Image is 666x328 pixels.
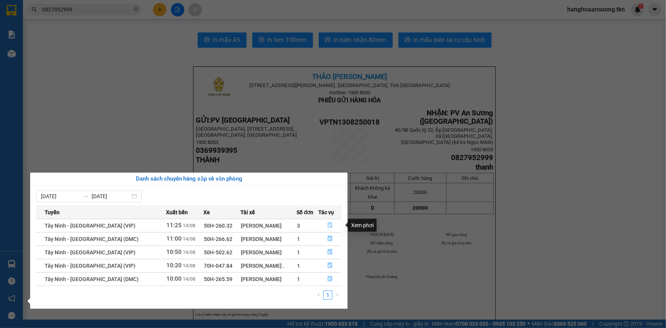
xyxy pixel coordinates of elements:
span: Tuyến [45,208,60,217]
span: Tài xế [241,208,255,217]
span: Xe [203,208,210,217]
span: 10:50 [166,249,182,255]
span: 11:25 [166,222,182,229]
button: left [314,291,323,300]
li: Next Page [332,291,342,300]
div: [PERSON_NAME] [241,248,296,257]
button: file-done [319,260,342,272]
a: 1 [324,291,332,299]
span: Xuất bến [166,208,188,217]
span: Tây Ninh - [GEOGRAPHIC_DATA] (DMC) [45,236,139,242]
span: to [82,193,89,199]
button: file-done [319,246,342,259]
span: file-done [327,223,333,229]
button: file-done [319,233,342,245]
span: 10:20 [166,262,182,269]
span: 11:00 [166,235,182,242]
span: 1 [297,263,300,269]
span: Tây Ninh - [GEOGRAPHIC_DATA] (VIP) [45,249,135,255]
span: 1 [297,276,300,282]
div: [PERSON_NAME] . [241,262,296,270]
span: Tây Ninh - [GEOGRAPHIC_DATA] (VIP) [45,223,135,229]
span: left [316,292,321,297]
input: Từ ngày [41,192,79,200]
div: Xem phơi [348,219,377,232]
span: 14/08 [183,276,195,282]
span: swap-right [82,193,89,199]
span: 14/08 [183,263,195,268]
span: 14/08 [183,250,195,255]
span: right [335,292,339,297]
button: file-done [319,220,342,232]
span: 50H-260.32 [204,223,232,229]
li: Previous Page [314,291,323,300]
span: 1 [297,249,300,255]
span: file-done [327,236,333,242]
span: file-done [327,249,333,255]
div: [PERSON_NAME] [241,275,296,283]
span: file-done [327,276,333,282]
li: 1 [323,291,332,300]
span: 50H-265.59 [204,276,232,282]
div: [PERSON_NAME] [241,221,296,230]
span: file-done [327,263,333,269]
span: 50H-266.62 [204,236,232,242]
span: 1 [297,236,300,242]
span: Số đơn [297,208,314,217]
span: Tây Ninh - [GEOGRAPHIC_DATA] (VIP) [45,263,135,269]
div: Danh sách chuyến hàng sắp về văn phòng [36,175,342,184]
span: Tây Ninh - [GEOGRAPHIC_DATA] (DMC) [45,276,139,282]
span: 70H-047.84 [204,263,232,269]
span: 14/08 [183,223,195,228]
span: 10:00 [166,275,182,282]
span: 14/08 [183,236,195,242]
div: [PERSON_NAME] [241,235,296,243]
input: Đến ngày [92,192,130,200]
span: 50H-502.62 [204,249,232,255]
span: 3 [297,223,300,229]
button: file-done [319,273,342,285]
span: Tác vụ [319,208,334,217]
button: right [332,291,342,300]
